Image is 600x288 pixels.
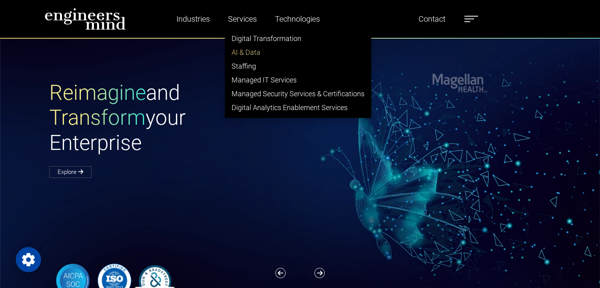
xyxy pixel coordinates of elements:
a: Industries [173,10,213,28]
a: Explore [49,166,92,178]
a: Contact [415,10,449,28]
a: Managed Security Services & Certifications [225,87,371,101]
a: Digital Transformation [225,32,371,45]
a: Technologies [272,10,323,28]
span: Transform [49,105,146,130]
a: Services [225,10,260,28]
ul: Industries [225,28,371,118]
a: Managed IT Services [225,73,371,87]
a: Digital Analytics Enablement Services [225,101,371,114]
a: Staffing [225,59,371,73]
a: AI & Data [225,45,371,59]
img: logo [45,8,126,30]
h1: and your Enterprise [49,80,300,156]
span: Reimagine [49,80,146,105]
